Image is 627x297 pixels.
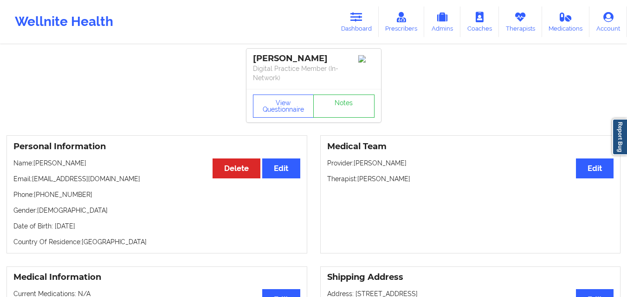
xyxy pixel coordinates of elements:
a: Medications [542,6,590,37]
p: Therapist: [PERSON_NAME] [327,174,614,183]
a: Notes [313,95,375,118]
p: Gender: [DEMOGRAPHIC_DATA] [13,206,300,215]
h3: Medical Information [13,272,300,283]
a: Admins [424,6,460,37]
p: Name: [PERSON_NAME] [13,158,300,168]
a: Coaches [460,6,499,37]
p: Provider: [PERSON_NAME] [327,158,614,168]
div: [PERSON_NAME] [253,53,375,64]
p: Digital Practice Member (In-Network) [253,64,375,82]
h3: Shipping Address [327,272,614,283]
button: Delete [213,158,260,178]
button: Edit [262,158,300,178]
a: Report Bug [612,119,627,155]
img: Image%2Fplaceholer-image.png [358,55,375,63]
p: Country Of Residence: [GEOGRAPHIC_DATA] [13,237,300,246]
button: Edit [576,158,614,178]
a: Therapists [499,6,542,37]
a: Dashboard [334,6,379,37]
h3: Medical Team [327,141,614,152]
a: Account [589,6,627,37]
p: Email: [EMAIL_ADDRESS][DOMAIN_NAME] [13,174,300,183]
p: Phone: [PHONE_NUMBER] [13,190,300,199]
p: Date of Birth: [DATE] [13,221,300,231]
a: Prescribers [379,6,425,37]
button: View Questionnaire [253,95,314,118]
h3: Personal Information [13,141,300,152]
